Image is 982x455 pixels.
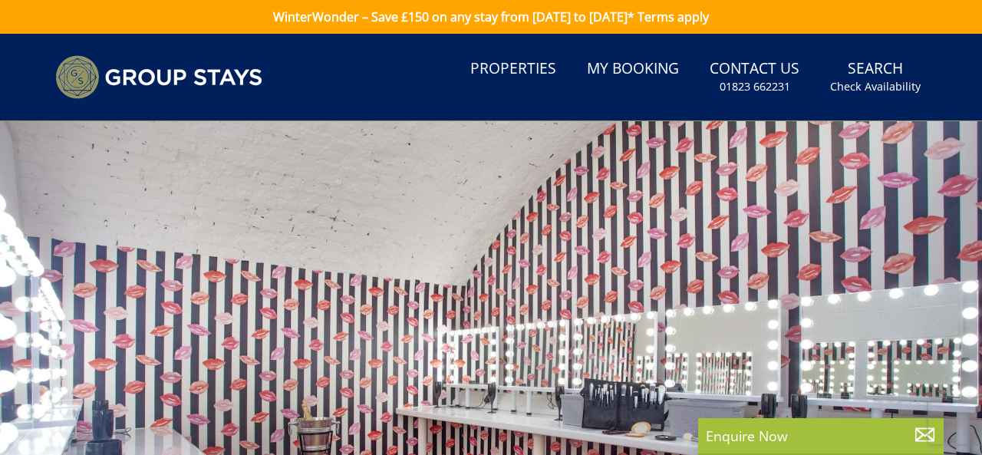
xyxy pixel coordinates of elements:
[464,52,562,87] a: Properties
[581,52,685,87] a: My Booking
[704,52,806,102] a: Contact Us01823 662231
[720,79,790,94] small: 01823 662231
[706,426,936,446] p: Enquire Now
[824,52,927,102] a: SearchCheck Availability
[55,55,262,99] img: Group Stays
[830,79,921,94] small: Check Availability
